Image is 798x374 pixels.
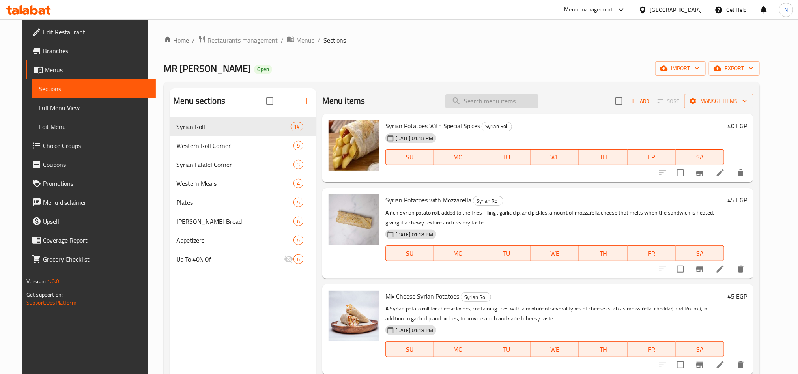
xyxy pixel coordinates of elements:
div: items [293,198,303,207]
span: 4 [294,180,303,187]
span: Select to update [672,357,689,373]
button: import [655,61,706,76]
button: Add section [297,92,316,110]
div: Up To 40% Of6 [170,250,316,269]
span: Coverage Report [43,236,150,245]
div: Open [254,65,272,74]
p: A Syrian potato roll for cheese lovers, containing fries with a mixture of several types of chees... [385,304,724,324]
span: Menus [45,65,150,75]
button: SA [676,341,724,357]
span: 9 [294,142,303,150]
span: 3 [294,161,303,168]
span: export [715,64,753,73]
span: SA [679,151,721,163]
button: WE [531,245,579,261]
span: Western Meals [176,179,293,188]
span: Open [254,66,272,73]
span: TU [486,248,528,259]
svg: Inactive section [284,254,293,264]
div: items [291,122,303,131]
span: import [662,64,699,73]
span: WE [534,248,576,259]
a: Restaurants management [198,35,278,45]
span: 5 [294,199,303,206]
span: Grocery Checklist [43,254,150,264]
a: Support.OpsPlatform [26,297,77,308]
span: Add item [627,95,652,107]
button: Add [627,95,652,107]
nav: breadcrumb [164,35,760,45]
div: Plates5 [170,193,316,212]
span: WE [534,151,576,163]
a: Menus [287,35,314,45]
div: items [293,217,303,226]
span: Edit Restaurant [43,27,150,37]
span: FR [631,248,673,259]
h6: 45 EGP [727,194,747,206]
span: N [784,6,788,14]
div: Western Meals4 [170,174,316,193]
span: Sort sections [278,92,297,110]
button: TU [482,245,531,261]
span: Manage items [691,96,747,106]
button: MO [434,149,482,165]
button: delete [731,260,750,279]
a: Sections [32,79,156,98]
span: TH [582,344,624,355]
button: Branch-specific-item [690,260,709,279]
span: SU [389,248,431,259]
div: Syrian Roll [473,196,503,206]
button: FR [628,149,676,165]
span: FR [631,344,673,355]
span: Appetizers [176,236,293,245]
span: Select all sections [262,93,278,109]
div: items [293,160,303,169]
span: Western Roll Corner [176,141,293,150]
span: TU [486,151,528,163]
span: Branches [43,46,150,56]
span: Promotions [43,179,150,188]
span: TH [582,151,624,163]
span: TH [582,248,624,259]
div: Appetizers5 [170,231,316,250]
span: MR [PERSON_NAME] [164,60,251,77]
a: Coupons [26,155,156,174]
div: Syrian Falafel Corner [176,160,293,169]
img: Syrian Potatoes With Special Spices [329,120,379,171]
button: MO [434,341,482,357]
span: SU [389,344,431,355]
button: Manage items [684,94,753,108]
button: SU [385,149,434,165]
a: Full Menu View [32,98,156,117]
span: [PERSON_NAME] Bread [176,217,293,226]
span: 1.0.0 [47,276,59,286]
span: Menu disclaimer [43,198,150,207]
div: Up To 40% Of [176,254,284,264]
li: / [192,36,195,45]
button: WE [531,149,579,165]
nav: Menu sections [170,114,316,272]
span: SA [679,344,721,355]
h6: 40 EGP [727,120,747,131]
span: Upsell [43,217,150,226]
a: Menus [26,60,156,79]
a: Edit Restaurant [26,22,156,41]
div: Syrian Roll14 [170,117,316,136]
div: Syrian Roll [176,122,290,131]
a: Home [164,36,189,45]
a: Choice Groups [26,136,156,155]
div: [GEOGRAPHIC_DATA] [650,6,702,14]
h2: Menu sections [173,95,225,107]
span: 6 [294,256,303,263]
div: Western Roll Corner9 [170,136,316,155]
div: [PERSON_NAME] Bread6 [170,212,316,231]
button: FR [628,341,676,357]
span: Syrian Potatoes with Mozzarella [385,194,471,206]
input: search [445,94,538,108]
button: TU [482,341,531,357]
button: SA [676,245,724,261]
a: Grocery Checklist [26,250,156,269]
span: SA [679,248,721,259]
